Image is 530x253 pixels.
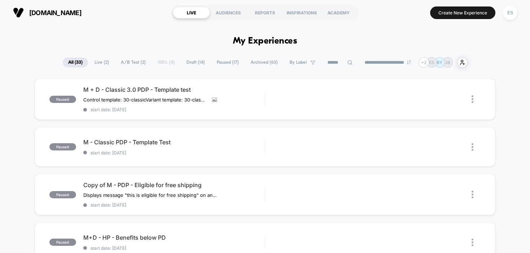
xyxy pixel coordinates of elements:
span: A/B Test ( 2 ) [115,58,151,67]
img: close [472,239,473,246]
div: REPORTS [247,7,283,18]
button: Create New Experience [430,6,495,19]
span: Displays message "this is eligible for free shipping" on any product page over $99 (in the [GEOGR... [83,192,217,198]
span: M+D - HP - Benefits below PD [83,234,265,241]
div: LIVE [173,7,210,18]
div: ACADEMY [320,7,357,18]
span: Live ( 2 ) [89,58,114,67]
h1: My Experiences [233,36,297,46]
button: [DOMAIN_NAME] [11,7,84,18]
span: Copy of M - PDP - Eligible for free shipping [83,181,265,189]
span: M - Classic PDP - Template Test [83,139,265,146]
span: All ( 33 ) [63,58,88,67]
span: paused [49,96,76,103]
p: JB [445,60,450,65]
div: + 2 [419,57,429,68]
div: INSPIRATIONS [283,7,320,18]
button: ES [501,5,519,20]
span: Draft ( 14 ) [181,58,210,67]
img: end [407,60,411,64]
span: By Label [290,60,307,65]
span: start date: [DATE] [83,202,265,208]
img: close [472,143,473,151]
span: Paused ( 17 ) [211,58,244,67]
span: paused [49,239,76,246]
p: ES [429,60,434,65]
img: close [472,95,473,103]
div: AUDIENCES [210,7,247,18]
p: BY [437,60,442,65]
span: M + D - Classic 3.0 PDP - Template test [83,86,265,93]
span: paused [49,191,76,198]
span: start date: [DATE] [83,150,265,155]
span: [DOMAIN_NAME] [29,9,81,17]
span: start date: [DATE] [83,107,265,112]
span: start date: [DATE] [83,245,265,251]
img: Visually logo [13,7,24,18]
div: ES [503,6,517,20]
span: paused [49,143,76,150]
img: close [472,191,473,198]
span: Archived ( 63 ) [245,58,283,67]
span: Control template: 30-classicVariant template: 30-classic-a-b [83,97,207,103]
